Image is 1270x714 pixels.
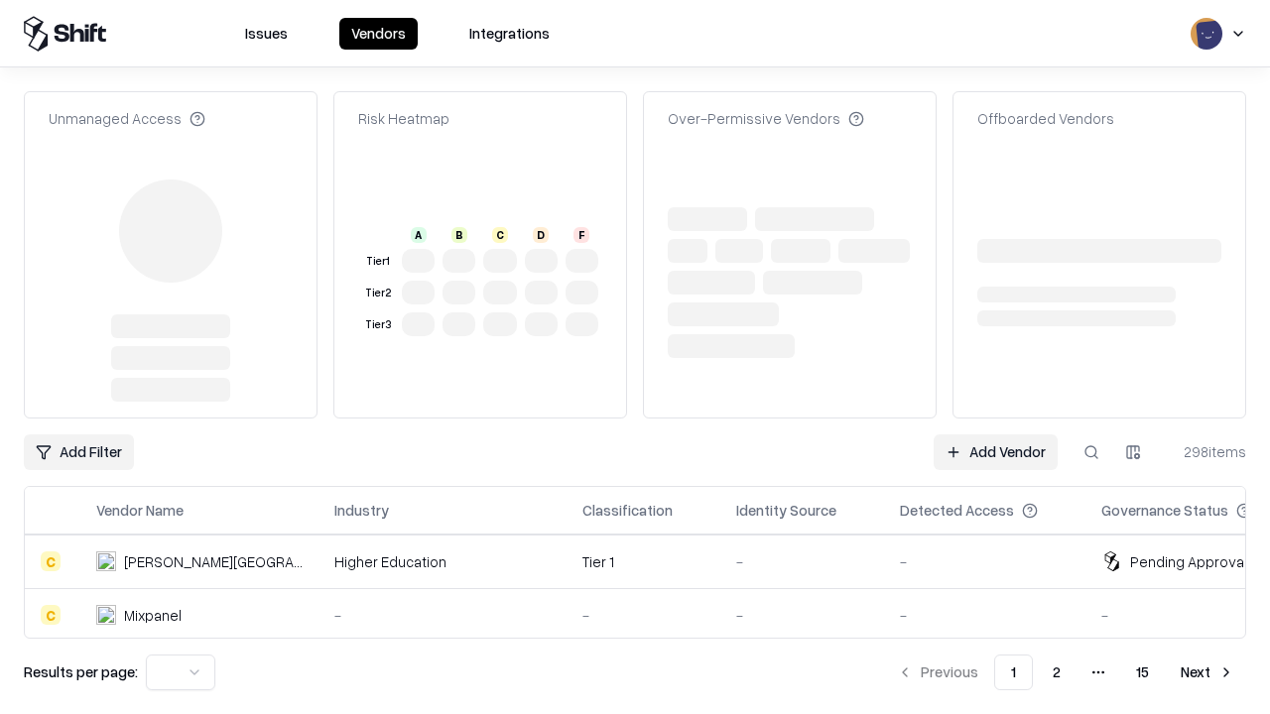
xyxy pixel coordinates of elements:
[994,654,1033,690] button: 1
[451,227,467,243] div: B
[492,227,508,243] div: C
[1169,654,1246,690] button: Next
[736,500,836,521] div: Identity Source
[362,316,394,333] div: Tier 3
[573,227,589,243] div: F
[1120,654,1165,690] button: 15
[1167,441,1246,462] div: 298 items
[362,253,394,270] div: Tier 1
[233,18,300,50] button: Issues
[668,108,864,129] div: Over-Permissive Vendors
[41,605,61,625] div: C
[411,227,427,243] div: A
[334,605,551,626] div: -
[900,551,1070,572] div: -
[885,654,1246,690] nav: pagination
[582,551,704,572] div: Tier 1
[977,108,1114,129] div: Offboarded Vendors
[457,18,562,50] button: Integrations
[49,108,205,129] div: Unmanaged Access
[24,661,138,682] p: Results per page:
[1101,500,1228,521] div: Governance Status
[582,605,704,626] div: -
[362,285,394,301] div: Tier 2
[1037,654,1077,690] button: 2
[96,551,116,571] img: Reichman University
[96,605,116,625] img: Mixpanel
[124,605,182,626] div: Mixpanel
[900,500,1014,521] div: Detected Access
[934,434,1058,470] a: Add Vendor
[533,227,549,243] div: D
[41,551,61,571] div: C
[358,108,449,129] div: Risk Heatmap
[736,605,868,626] div: -
[96,500,184,521] div: Vendor Name
[124,551,303,572] div: [PERSON_NAME][GEOGRAPHIC_DATA]
[24,434,134,470] button: Add Filter
[334,500,389,521] div: Industry
[1130,551,1247,572] div: Pending Approval
[736,551,868,572] div: -
[900,605,1070,626] div: -
[339,18,418,50] button: Vendors
[582,500,673,521] div: Classification
[334,551,551,572] div: Higher Education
